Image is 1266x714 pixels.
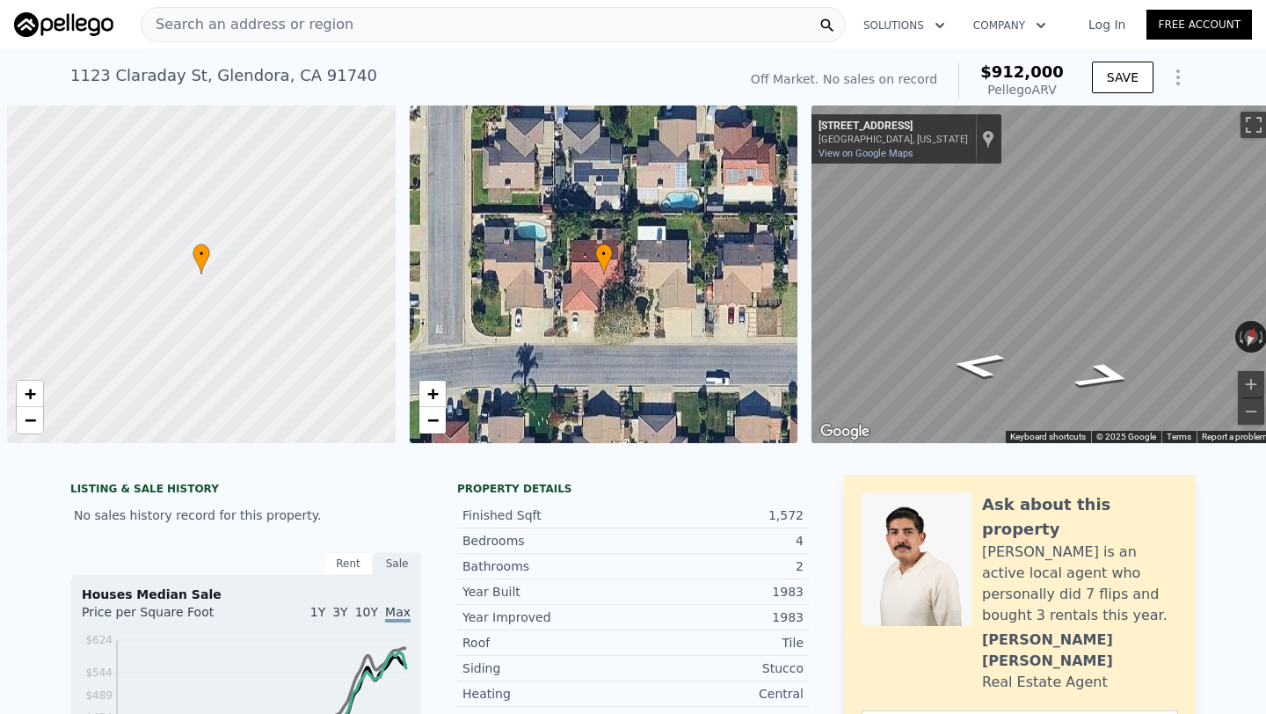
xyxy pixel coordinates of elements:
[419,381,446,407] a: Zoom in
[426,382,438,404] span: +
[980,62,1064,81] span: $912,000
[751,70,937,88] div: Off Market. No sales on record
[633,506,804,524] div: 1,572
[462,532,633,550] div: Bedrooms
[70,482,422,499] div: LISTING & SALE HISTORY
[419,407,446,433] a: Zoom out
[959,10,1060,41] button: Company
[14,12,113,37] img: Pellego
[1167,432,1191,441] a: Terms
[849,10,959,41] button: Solutions
[1096,432,1156,441] span: © 2025 Google
[70,63,377,88] div: 1123 Claraday St , Glendora , CA 91740
[819,120,968,134] div: [STREET_ADDRESS]
[1092,62,1153,93] button: SAVE
[462,659,633,677] div: Siding
[982,492,1178,542] div: Ask about this property
[1067,16,1146,33] a: Log In
[332,605,347,619] span: 3Y
[816,420,874,443] img: Google
[82,586,411,603] div: Houses Median Sale
[462,583,633,601] div: Year Built
[310,605,325,619] span: 1Y
[819,134,968,145] div: [GEOGRAPHIC_DATA], [US_STATE]
[1010,431,1086,443] button: Keyboard shortcuts
[462,506,633,524] div: Finished Sqft
[1238,371,1264,397] button: Zoom in
[819,148,913,159] a: View on Google Maps
[17,381,43,407] a: Zoom in
[17,407,43,433] a: Zoom out
[1160,60,1196,95] button: Show Options
[462,608,633,626] div: Year Improved
[816,420,874,443] a: Open this area in Google Maps (opens a new window)
[82,603,246,631] div: Price per Square Foot
[193,246,210,262] span: •
[462,634,633,652] div: Roof
[980,81,1064,98] div: Pellego ARV
[462,685,633,703] div: Heating
[1238,398,1264,425] button: Zoom out
[982,542,1178,626] div: [PERSON_NAME] is an active local agent who personally did 7 flips and bought 3 rentals this year.
[633,659,804,677] div: Stucco
[928,346,1026,384] path: Go West, Claraday St
[85,689,113,702] tspan: $489
[426,409,438,431] span: −
[1146,10,1252,40] a: Free Account
[633,685,804,703] div: Central
[355,605,378,619] span: 10Y
[982,630,1178,672] div: [PERSON_NAME] [PERSON_NAME]
[595,244,613,274] div: •
[633,532,804,550] div: 4
[25,382,36,404] span: +
[633,608,804,626] div: 1983
[633,557,804,575] div: 2
[85,634,113,646] tspan: $624
[1240,320,1263,354] button: Reset the view
[142,14,353,35] span: Search an address or region
[595,246,613,262] span: •
[193,244,210,274] div: •
[1235,321,1245,353] button: Rotate counterclockwise
[982,672,1108,693] div: Real Estate Agent
[633,583,804,601] div: 1983
[1049,356,1160,397] path: Go East, Claraday St
[324,552,373,575] div: Rent
[25,409,36,431] span: −
[982,129,994,149] a: Show location on map
[633,634,804,652] div: Tile
[85,667,113,679] tspan: $544
[385,605,411,623] span: Max
[457,482,809,496] div: Property details
[462,557,633,575] div: Bathrooms
[373,552,422,575] div: Sale
[70,499,422,531] div: No sales history record for this property.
